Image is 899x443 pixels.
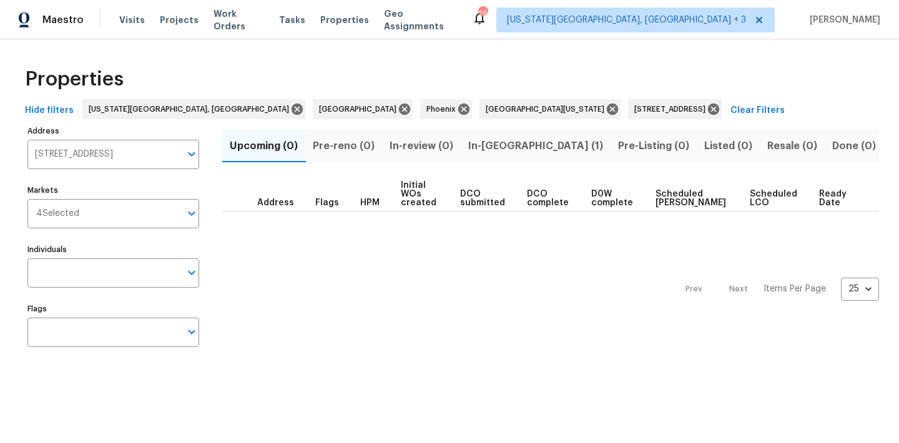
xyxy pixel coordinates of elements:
span: HPM [360,198,380,207]
span: Upcoming (0) [230,137,298,155]
span: In-review (0) [390,137,453,155]
span: Scheduled LCO [750,190,798,207]
span: 4 Selected [36,208,79,219]
span: Clear Filters [730,103,785,119]
div: Phoenix [420,99,472,119]
div: [STREET_ADDRESS] [628,99,722,119]
span: Ready Date [819,190,848,207]
nav: Pagination Navigation [674,219,879,359]
span: Address [257,198,294,207]
span: [PERSON_NAME] [805,14,880,26]
div: [US_STATE][GEOGRAPHIC_DATA], [GEOGRAPHIC_DATA] [82,99,305,119]
span: Tasks [279,16,305,24]
button: Open [183,264,200,281]
span: Pre-Listing (0) [618,137,689,155]
button: Open [183,205,200,222]
label: Flags [27,305,199,313]
p: Items Per Page [764,283,826,295]
span: Hide filters [25,103,74,119]
span: DCO submitted [460,190,506,207]
span: Projects [160,14,199,26]
span: [GEOGRAPHIC_DATA][US_STATE] [486,103,609,115]
span: [GEOGRAPHIC_DATA] [319,103,401,115]
span: Work Orders [214,7,265,32]
div: [GEOGRAPHIC_DATA][US_STATE] [479,99,621,119]
span: Properties [25,73,124,85]
span: Initial WOs created [401,181,439,207]
div: 25 [841,273,879,305]
button: Hide filters [20,99,79,122]
button: Open [183,145,200,163]
span: In-[GEOGRAPHIC_DATA] (1) [468,137,603,155]
span: Pre-reno (0) [313,137,375,155]
span: Visits [119,14,145,26]
span: Maestro [42,14,84,26]
span: Done (0) [832,137,876,155]
span: [US_STATE][GEOGRAPHIC_DATA], [GEOGRAPHIC_DATA] [89,103,294,115]
button: Clear Filters [725,99,790,122]
label: Markets [27,187,199,194]
span: Listed (0) [704,137,752,155]
span: D0W complete [591,190,634,207]
span: Phoenix [426,103,461,115]
div: 29 [478,7,487,20]
span: Scheduled [PERSON_NAME] [656,190,729,207]
label: Individuals [27,246,199,253]
span: Resale (0) [767,137,817,155]
span: Properties [320,14,369,26]
span: [US_STATE][GEOGRAPHIC_DATA], [GEOGRAPHIC_DATA] + 3 [507,14,746,26]
span: DCO complete [527,190,570,207]
button: Open [183,323,200,341]
span: Geo Assignments [384,7,457,32]
span: Flags [315,198,339,207]
div: [GEOGRAPHIC_DATA] [313,99,413,119]
label: Address [27,127,199,135]
span: [STREET_ADDRESS] [634,103,710,115]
